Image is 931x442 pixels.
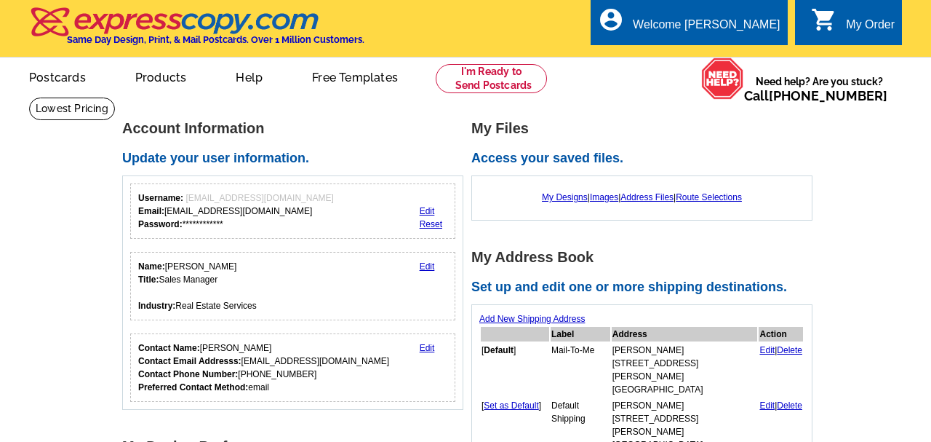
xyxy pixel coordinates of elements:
td: [ ] [481,343,549,397]
h1: My Files [471,121,820,136]
h1: My Address Book [471,250,820,265]
strong: Contact Phone Number: [138,369,238,379]
a: Delete [777,400,802,411]
strong: Name: [138,261,165,272]
h4: Same Day Design, Print, & Mail Postcards. Over 1 Million Customers. [67,34,364,45]
a: Reset [420,219,442,229]
strong: Title: [138,275,159,285]
i: shopping_cart [811,7,837,33]
strong: Contact Email Addresss: [138,356,241,366]
a: Address Files [620,192,674,202]
strong: Contact Name: [138,343,200,353]
i: account_circle [598,7,624,33]
a: Set as Default [484,400,538,411]
strong: Industry: [138,301,175,311]
h2: Update your user information. [122,151,471,167]
div: [PERSON_NAME] Sales Manager Real Estate Services [138,260,257,312]
a: Help [212,59,286,93]
a: Images [590,192,618,202]
span: Call [744,88,887,103]
td: | [759,343,803,397]
div: [PERSON_NAME] [EMAIL_ADDRESS][DOMAIN_NAME] [PHONE_NUMBER] email [138,342,389,394]
h2: Set up and edit one or more shipping destinations. [471,280,820,296]
div: Your login information. [130,183,455,239]
strong: Username: [138,193,183,203]
a: Edit [420,261,435,272]
th: Action [759,327,803,342]
div: Your personal details. [130,252,455,320]
a: Free Templates [289,59,421,93]
th: Label [551,327,610,342]
a: shopping_cart My Order [811,16,895,34]
h2: Access your saved files. [471,151,820,167]
th: Address [612,327,758,342]
a: Edit [759,400,775,411]
span: Need help? Are you stuck? [744,74,895,103]
a: Add New Shipping Address [479,314,585,324]
div: My Order [846,18,895,39]
a: Postcards [6,59,109,93]
div: | | | [479,183,804,211]
td: Mail-To-Me [551,343,610,397]
td: [PERSON_NAME] [STREET_ADDRESS][PERSON_NAME] [GEOGRAPHIC_DATA] [612,343,758,397]
a: Route Selections [676,192,742,202]
strong: Email: [138,206,164,216]
b: Default [484,345,514,355]
span: [EMAIL_ADDRESS][DOMAIN_NAME] [185,193,333,203]
a: Products [112,59,210,93]
strong: Preferred Contact Method: [138,382,248,392]
h1: Account Information [122,121,471,136]
div: Welcome [PERSON_NAME] [633,18,780,39]
a: Same Day Design, Print, & Mail Postcards. Over 1 Million Customers. [29,17,364,45]
a: Edit [420,343,435,353]
a: Edit [420,206,435,216]
a: Edit [759,345,775,355]
img: help [701,58,744,100]
a: My Designs [542,192,588,202]
div: Who should we contact regarding order issues? [130,334,455,402]
a: [PHONE_NUMBER] [769,88,887,103]
a: Delete [777,345,802,355]
strong: Password: [138,219,183,229]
